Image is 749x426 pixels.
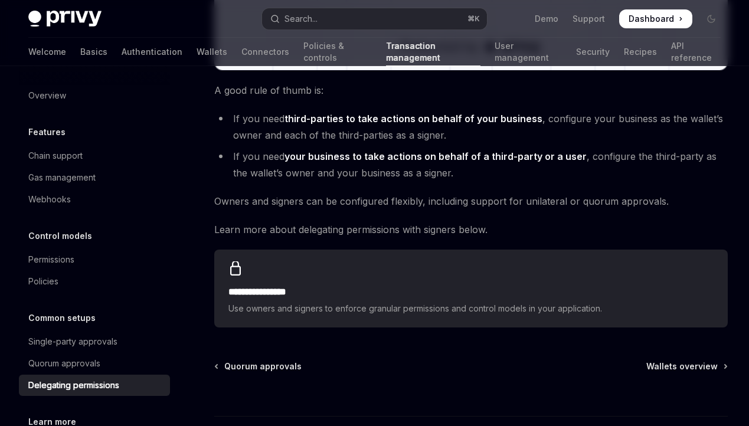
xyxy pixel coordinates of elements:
[214,250,728,327] a: **** **** **** *Use owners and signers to enforce granular permissions and control models in your...
[303,38,372,66] a: Policies & controls
[284,113,542,124] strong: third-parties to take actions on behalf of your business
[197,38,227,66] a: Wallets
[28,38,66,66] a: Welcome
[122,38,182,66] a: Authentication
[467,14,480,24] span: ⌘ K
[19,331,170,352] a: Single-party approvals
[28,125,66,139] h5: Features
[28,192,71,207] div: Webhooks
[28,274,58,289] div: Policies
[671,38,721,66] a: API reference
[224,361,302,372] span: Quorum approvals
[19,375,170,396] a: Delegating permissions
[80,38,107,66] a: Basics
[386,38,480,66] a: Transaction management
[573,13,605,25] a: Support
[214,148,728,181] li: If you need , configure the third-party as the wallet’s owner and your business as a signer.
[214,193,728,209] span: Owners and signers can be configured flexibly, including support for unilateral or quorum approvals.
[214,82,728,99] span: A good rule of thumb is:
[19,85,170,106] a: Overview
[214,110,728,143] li: If you need , configure your business as the wallet’s owner and each of the third-parties as a si...
[576,38,610,66] a: Security
[284,12,318,26] div: Search...
[284,150,587,162] strong: your business to take actions on behalf of a third-party or a user
[19,353,170,374] a: Quorum approvals
[28,335,117,349] div: Single-party approvals
[646,361,718,372] span: Wallets overview
[28,171,96,185] div: Gas management
[19,189,170,210] a: Webhooks
[28,356,100,371] div: Quorum approvals
[702,9,721,28] button: Toggle dark mode
[28,11,102,27] img: dark logo
[619,9,692,28] a: Dashboard
[28,149,83,163] div: Chain support
[535,13,558,25] a: Demo
[19,271,170,292] a: Policies
[28,378,119,392] div: Delegating permissions
[19,167,170,188] a: Gas management
[646,361,727,372] a: Wallets overview
[629,13,674,25] span: Dashboard
[28,253,74,267] div: Permissions
[214,221,728,238] span: Learn more about delegating permissions with signers below.
[262,8,486,30] button: Open search
[495,38,562,66] a: User management
[228,302,714,316] span: Use owners and signers to enforce granular permissions and control models in your application.
[28,89,66,103] div: Overview
[28,311,96,325] h5: Common setups
[215,361,302,372] a: Quorum approvals
[19,145,170,166] a: Chain support
[19,249,170,270] a: Permissions
[28,229,92,243] h5: Control models
[624,38,657,66] a: Recipes
[241,38,289,66] a: Connectors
